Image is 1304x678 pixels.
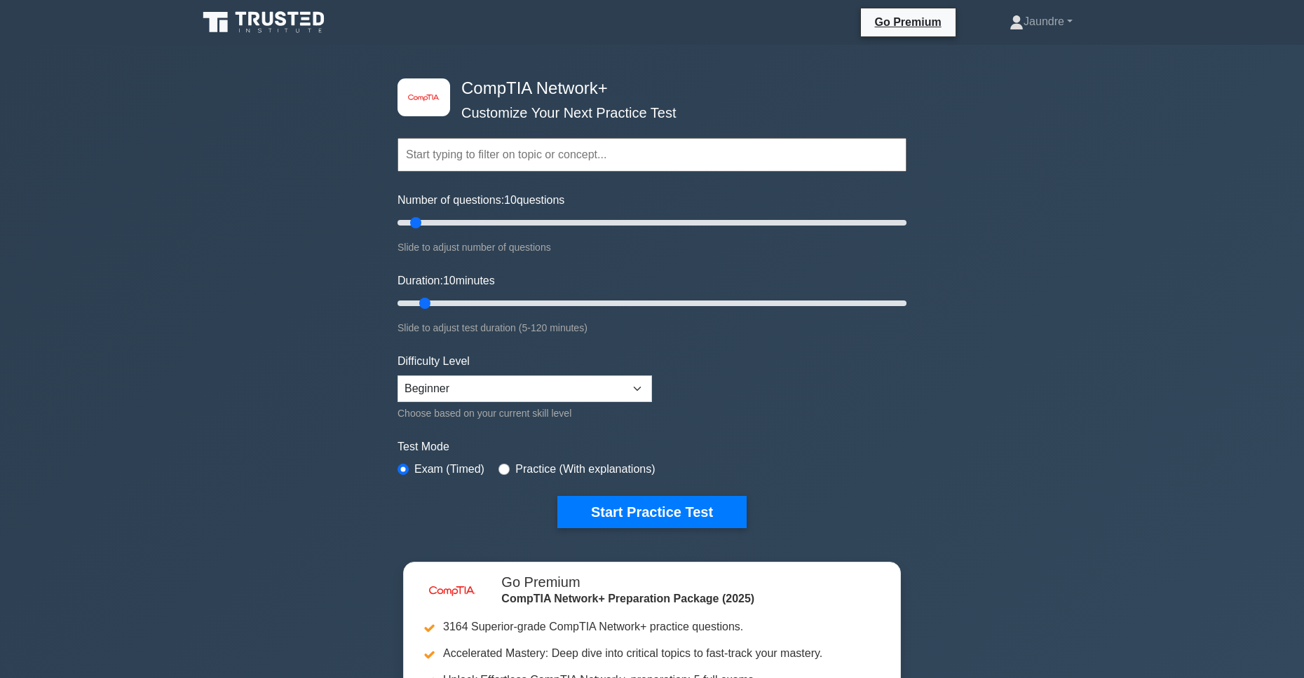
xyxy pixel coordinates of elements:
button: Start Practice Test [557,496,747,528]
h4: CompTIA Network+ [456,78,838,99]
label: Number of questions: questions [398,192,564,209]
div: Choose based on your current skill level [398,405,652,422]
label: Duration: minutes [398,272,495,289]
label: Exam (Timed) [414,461,484,478]
span: 10 [443,275,456,286]
div: Slide to adjust test duration (5-120 minutes) [398,319,906,336]
label: Practice (With explanations) [515,461,655,478]
div: Slide to adjust number of questions [398,239,906,256]
input: Start typing to filter on topic or concept... [398,138,906,172]
a: Jaundre [976,8,1106,36]
span: 10 [504,194,517,206]
a: Go Premium [867,13,950,31]
label: Test Mode [398,438,906,455]
label: Difficulty Level [398,353,470,370]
